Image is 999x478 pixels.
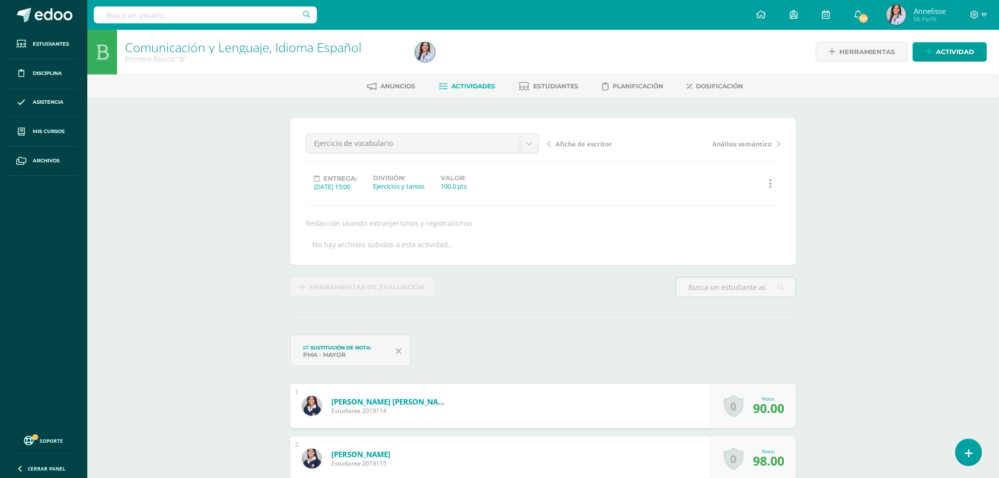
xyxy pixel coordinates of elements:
[816,42,908,62] a: Herramientas
[556,139,612,148] span: Afiche de escritor
[687,78,743,94] a: Dosificación
[914,15,946,23] span: Mi Perfil
[8,146,79,176] a: Archivos
[451,82,495,90] span: Actividades
[33,128,64,136] span: Mis cursos
[936,43,974,61] span: Actividad
[28,465,65,472] span: Cerrar panel
[8,59,79,88] a: Disciplina
[858,13,869,24] span: 121
[314,182,357,191] div: [DATE] 15:00
[440,182,467,191] div: 100.0 pts
[33,98,63,106] span: Asistencia
[312,240,454,249] div: No hay archivos subidos a esta actividad...
[307,134,539,153] a: Ejercicio de vocabulario
[839,43,895,61] span: Herramientas
[547,138,664,148] a: Afiche de escritor
[8,30,79,59] a: Estudiantes
[302,396,322,416] img: 45b93c165fdb2e50e4ab84a4adc85a81.png
[712,139,772,148] span: Análisis semántico
[303,351,388,358] div: PMA - Mayor
[613,82,663,90] span: Planificación
[40,437,63,444] span: Soporte
[94,6,317,23] input: Busca un usuario...
[367,78,415,94] a: Anuncios
[33,69,62,77] span: Disciplina
[311,344,372,351] span: Sustitución de nota:
[373,174,425,182] label: División:
[676,277,796,297] input: Busca un estudiante aquí...
[8,88,79,118] a: Asistencia
[602,78,663,94] a: Planificación
[439,78,495,94] a: Actividades
[33,157,60,165] span: Archivos
[753,448,784,455] div: Nota:
[310,278,425,296] span: Herramientas de evaluación
[373,182,425,191] div: Ejercicios y tareas
[323,175,357,182] span: Entrega:
[331,397,450,407] a: [PERSON_NAME] [PERSON_NAME]
[125,39,362,56] a: Comunicación y Lenguaje, Idioma Español
[331,459,390,468] span: Estudiante 2019115
[886,5,906,25] img: ce85313aab1a127fef2f1313fe16fa65.png
[415,42,435,62] img: ce85313aab1a127fef2f1313fe16fa65.png
[302,449,322,469] img: 3be1fddbc0e48fb4a60c3d4ae3a4ba16.png
[8,117,79,146] a: Mis cursos
[380,82,415,90] span: Anuncios
[302,218,784,228] div: Redacción usando extranjerismos y regionalismos
[724,447,744,470] a: 0
[696,82,743,90] span: Dosificación
[519,78,578,94] a: Estudiantes
[33,40,69,48] span: Estudiantes
[314,134,512,153] span: Ejercicio de vocabulario
[125,40,403,54] h1: Comunicación y Lenguaje, Idioma Español
[331,407,450,415] span: Estudiante 2019114
[724,395,744,417] a: 0
[753,452,784,469] span: 98.00
[913,42,987,62] a: Actividad
[440,174,467,182] label: Valor:
[533,82,578,90] span: Estudiantes
[664,138,780,148] a: Análisis semántico
[753,400,784,416] span: 90.00
[12,433,75,447] a: Soporte
[914,6,946,16] span: Annelisse
[331,449,390,459] a: [PERSON_NAME]
[125,54,403,64] div: Primero Básico 'B'
[753,395,784,402] div: Nota:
